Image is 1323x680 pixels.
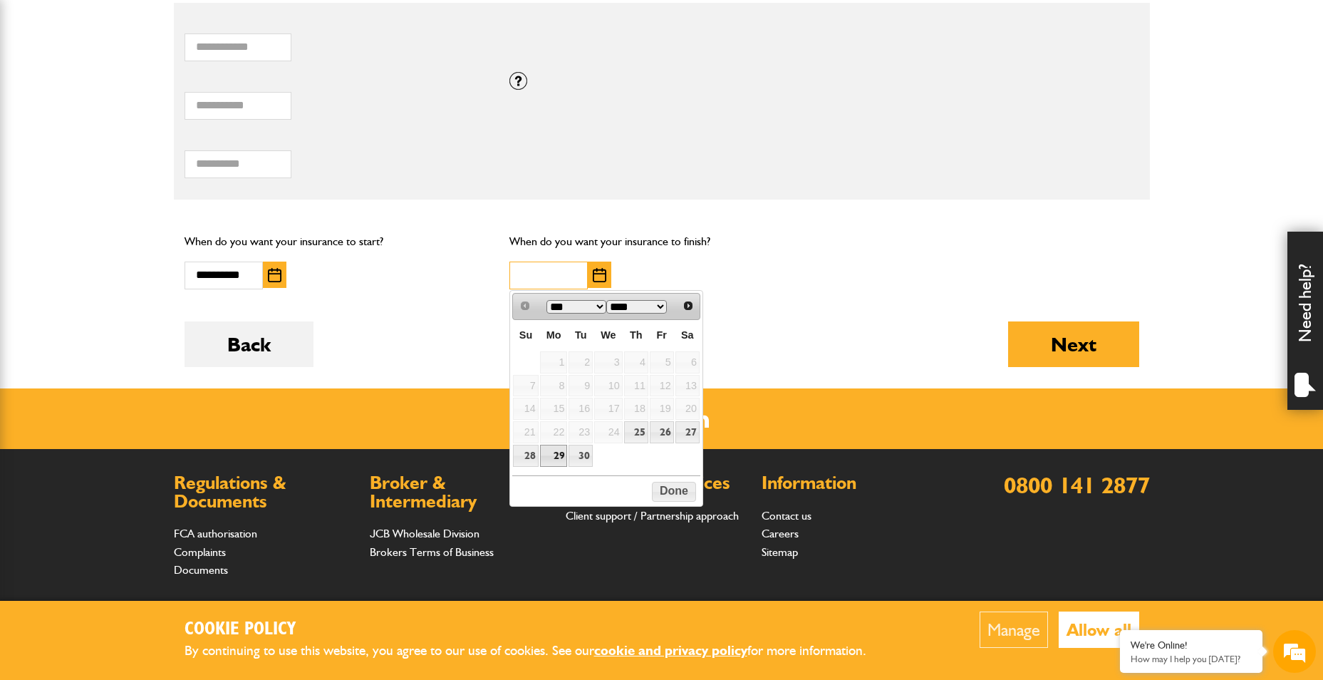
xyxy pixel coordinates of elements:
[174,527,257,540] a: FCA authorisation
[650,421,674,443] a: 26
[652,482,695,502] button: Done
[268,268,281,282] img: Choose date
[174,563,228,577] a: Documents
[19,258,260,427] textarea: Type your message and hit 'Enter'
[678,295,698,316] a: Next
[370,474,551,510] h2: Broker & Intermediary
[1059,612,1139,648] button: Allow all
[370,545,494,559] a: Brokers Terms of Business
[762,509,811,522] a: Contact us
[1131,654,1252,664] p: How may I help you today?
[74,80,239,98] div: Chat with us now
[980,612,1048,648] button: Manage
[601,329,616,341] span: Wednesday
[185,640,890,662] p: By continuing to use this website, you agree to our use of cookies. See our for more information.
[194,439,259,458] em: Start Chat
[546,329,561,341] span: Monday
[513,445,538,467] a: 28
[1008,321,1139,367] button: Next
[19,132,260,163] input: Enter your last name
[1131,639,1252,651] div: We're Online!
[185,321,313,367] button: Back
[566,509,739,522] a: Client support / Partnership approach
[624,421,648,443] a: 25
[575,329,587,341] span: Tuesday
[762,474,943,493] h2: Information
[762,527,799,540] a: Careers
[593,268,606,282] img: Choose date
[509,232,814,251] p: When do you want your insurance to finish?
[19,174,260,205] input: Enter your email address
[675,421,700,443] a: 27
[174,545,226,559] a: Complaints
[24,79,60,99] img: d_20077148190_company_1631870298795_20077148190
[185,619,890,641] h2: Cookie Policy
[234,7,268,41] div: Minimize live chat window
[683,300,694,311] span: Next
[594,642,747,659] a: cookie and privacy policy
[519,329,532,341] span: Sunday
[657,329,667,341] span: Friday
[174,474,356,510] h2: Regulations & Documents
[19,216,260,247] input: Enter your phone number
[630,329,643,341] span: Thursday
[540,445,568,467] a: 29
[1287,232,1323,410] div: Need help?
[185,232,489,251] p: When do you want your insurance to start?
[762,545,798,559] a: Sitemap
[1004,471,1150,499] a: 0800 141 2877
[370,527,479,540] a: JCB Wholesale Division
[681,329,694,341] span: Saturday
[569,445,593,467] a: 30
